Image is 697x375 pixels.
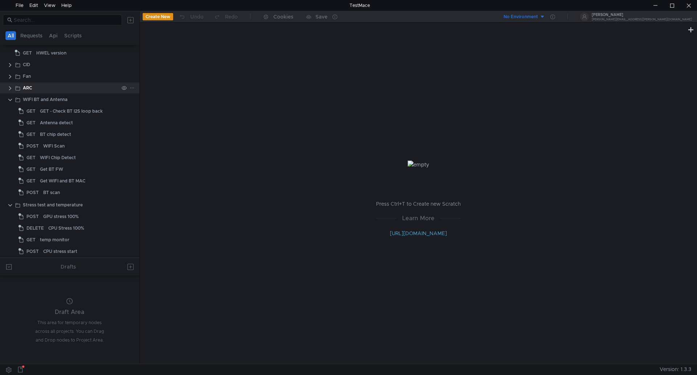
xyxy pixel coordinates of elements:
[273,12,293,21] div: Cookies
[23,59,30,70] div: CID
[40,152,76,163] div: WIFI Chip Detect
[14,16,118,24] input: Search...
[40,129,71,140] div: BT chip detect
[592,13,692,17] div: [PERSON_NAME]
[48,223,84,234] div: CPU Stress 100%
[40,164,63,175] div: Get BT FW
[23,71,31,82] div: Fan
[27,152,36,163] span: GET
[143,13,173,20] button: Create New
[62,31,84,40] button: Scripts
[504,13,538,20] div: No Environment
[408,161,429,169] img: empty
[40,106,103,117] div: GET - Check BT I2S loop back
[660,364,691,375] span: Version: 1.3.3
[5,31,16,40] button: All
[23,199,83,210] div: Stress test and temperature
[43,187,60,198] div: BT scan
[43,141,65,152] div: WIFI Scan
[27,141,39,152] span: POST
[209,11,243,22] button: Redo
[40,258,60,269] div: SIP Temp
[27,117,36,128] span: GET
[396,214,440,223] span: Learn More
[390,230,447,237] a: [URL][DOMAIN_NAME]
[43,246,77,257] div: CPU stress start
[27,246,39,257] span: POST
[61,262,76,271] div: Drafts
[23,48,32,59] span: GET
[315,14,327,19] div: Save
[23,94,68,105] div: WIFI BT and Antenna
[27,106,36,117] span: GET
[592,18,692,21] div: [PERSON_NAME][EMAIL_ADDRESS][PERSON_NAME][DOMAIN_NAME]
[27,223,44,234] span: DELETE
[27,258,36,269] span: GET
[27,187,39,198] span: POST
[376,199,461,208] p: Press Ctrl+T to Create new Scratch
[495,11,545,23] button: No Environment
[27,234,36,245] span: GET
[36,48,66,59] div: HWEL version
[40,117,73,128] div: Antenna detect
[47,31,60,40] button: Api
[23,82,32,93] div: ARC
[18,31,45,40] button: Requests
[40,176,85,186] div: Get WIFI and BT MAC
[225,12,238,21] div: Redo
[190,12,204,21] div: Undo
[27,129,36,140] span: GET
[27,211,39,222] span: POST
[173,11,209,22] button: Undo
[27,176,36,186] span: GET
[40,234,69,245] div: temp monitor
[43,211,79,222] div: GPU stress 100%
[27,164,36,175] span: GET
